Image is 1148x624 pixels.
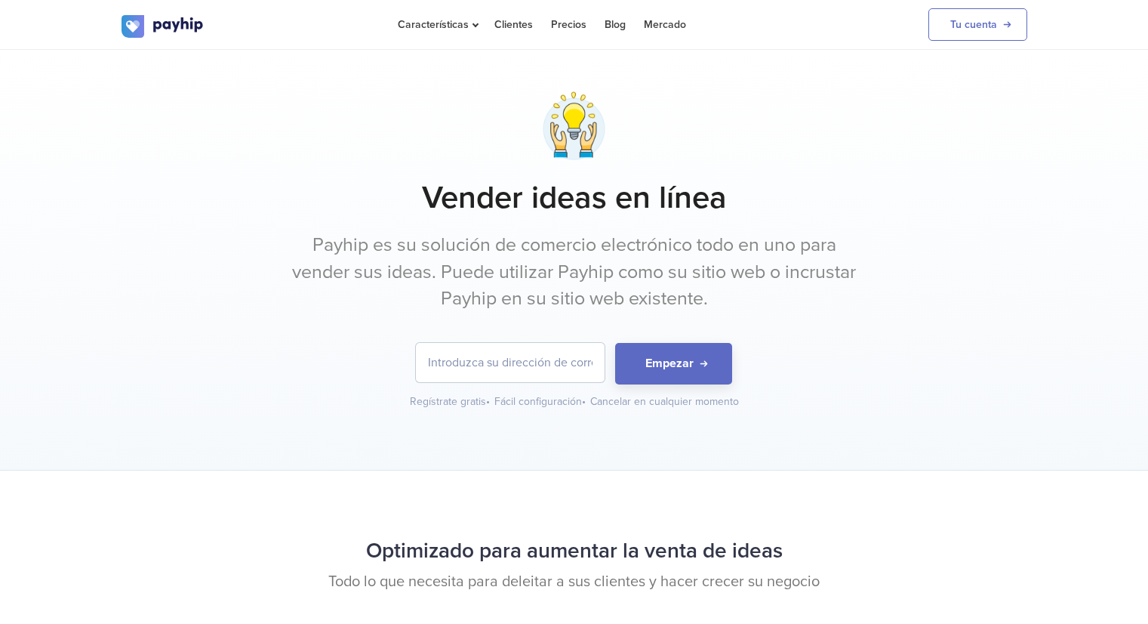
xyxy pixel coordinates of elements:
p: Payhip es su solución de comercio electrónico todo en uno para vender sus ideas. Puede utilizar P... [291,232,857,313]
input: Introduzca su dirección de correo electrónico [416,343,605,382]
button: Empezar [615,343,732,385]
a: Tu cuenta [928,8,1027,41]
div: Cancelar en cualquier momento [590,394,739,409]
img: logo.svg [122,15,205,38]
div: Fácil configuración [494,394,587,409]
span: Características [398,18,476,31]
img: building-idea-2-0ililyvz30ovh2mk80dj6i.png [536,88,612,164]
span: • [582,395,586,408]
span: • [486,395,490,408]
h1: Vender ideas en línea [122,179,1027,217]
p: Todo lo que necesita para deleitar a sus clientes y hacer crecer su negocio [122,571,1027,593]
h2: Optimizado para aumentar la venta de ideas [122,531,1027,571]
div: Regístrate gratis [410,394,491,409]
